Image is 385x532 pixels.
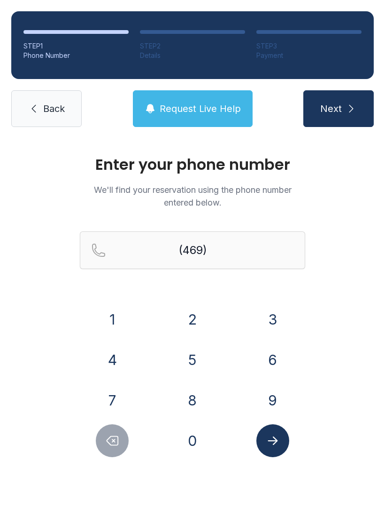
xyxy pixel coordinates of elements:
div: STEP 1 [23,41,129,51]
button: 1 [96,303,129,336]
button: 3 [256,303,289,336]
div: Payment [256,51,362,60]
p: We'll find your reservation using the phone number entered below. [80,183,305,209]
button: Delete number [96,424,129,457]
div: STEP 2 [140,41,245,51]
button: Submit lookup form [256,424,289,457]
button: 6 [256,343,289,376]
button: 9 [256,384,289,417]
div: STEP 3 [256,41,362,51]
button: 5 [176,343,209,376]
span: Next [320,102,342,115]
input: Reservation phone number [80,231,305,269]
span: Back [43,102,65,115]
button: 8 [176,384,209,417]
button: 4 [96,343,129,376]
div: Phone Number [23,51,129,60]
button: 7 [96,384,129,417]
button: 2 [176,303,209,336]
div: Details [140,51,245,60]
span: Request Live Help [160,102,241,115]
h1: Enter your phone number [80,157,305,172]
button: 0 [176,424,209,457]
